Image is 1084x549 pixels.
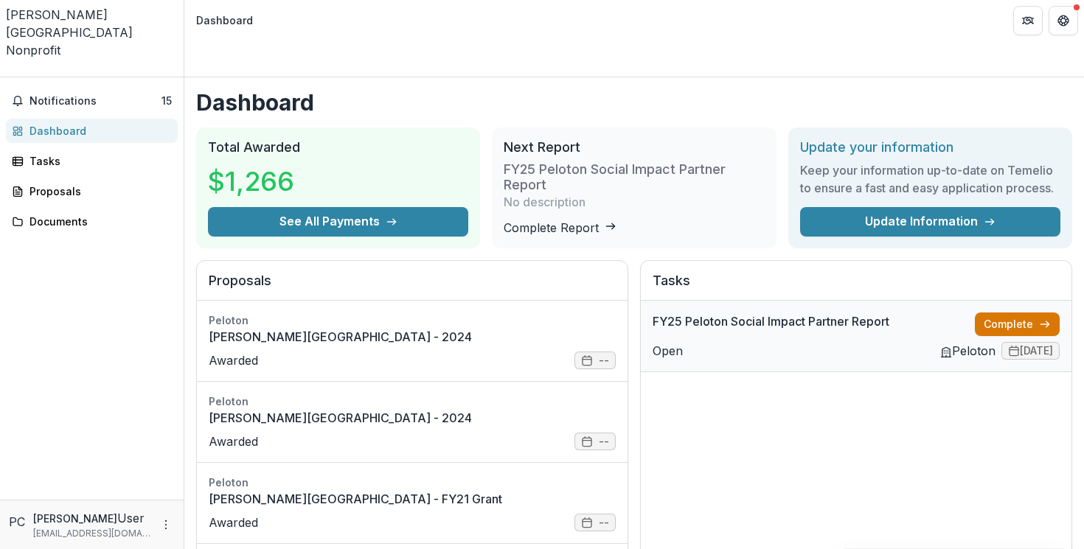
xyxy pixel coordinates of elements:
[196,89,1072,116] h1: Dashboard
[800,207,1060,237] a: Update Information
[6,119,178,143] a: Dashboard
[29,183,166,199] div: Proposals
[504,139,764,155] h2: Next Report
[190,10,259,31] nav: breadcrumb
[504,161,764,193] h3: FY25 Peloton Social Impact Partner Report
[208,207,468,237] button: See All Payments
[196,13,253,28] div: Dashboard
[33,527,151,540] p: [EMAIL_ADDRESS][DOMAIN_NAME]
[161,94,172,107] span: 15
[1013,6,1043,35] button: Partners
[117,509,145,527] p: User
[209,490,616,508] a: [PERSON_NAME][GEOGRAPHIC_DATA] - FY21 Grant
[6,89,178,113] button: Notifications15
[157,516,175,534] button: More
[208,139,468,155] h2: Total Awarded
[209,409,616,427] a: [PERSON_NAME][GEOGRAPHIC_DATA] - 2024
[653,312,975,330] a: FY25 Peloton Social Impact Partner Report
[33,511,117,526] p: [PERSON_NAME]
[653,273,1060,301] h2: Tasks
[29,153,166,169] div: Tasks
[800,139,1060,155] h2: Update your information
[975,312,1060,336] a: Complete
[6,179,178,203] a: Proposals
[29,95,161,108] span: Notifications
[800,161,1060,197] h3: Keep your information up-to-date on Temelio to ensure a fast and easy application process.
[209,328,616,346] a: [PERSON_NAME][GEOGRAPHIC_DATA] - 2024
[209,273,616,301] h2: Proposals
[6,149,178,173] a: Tasks
[29,123,166,139] div: Dashboard
[504,193,586,211] p: No description
[6,6,178,41] div: [PERSON_NAME][GEOGRAPHIC_DATA]
[504,220,616,235] a: Complete Report
[29,214,166,229] div: Documents
[1049,6,1078,35] button: Get Help
[6,209,178,234] a: Documents
[208,161,294,201] h3: $1,266
[6,43,60,57] span: Nonprofit
[9,513,27,531] div: Paul Clark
